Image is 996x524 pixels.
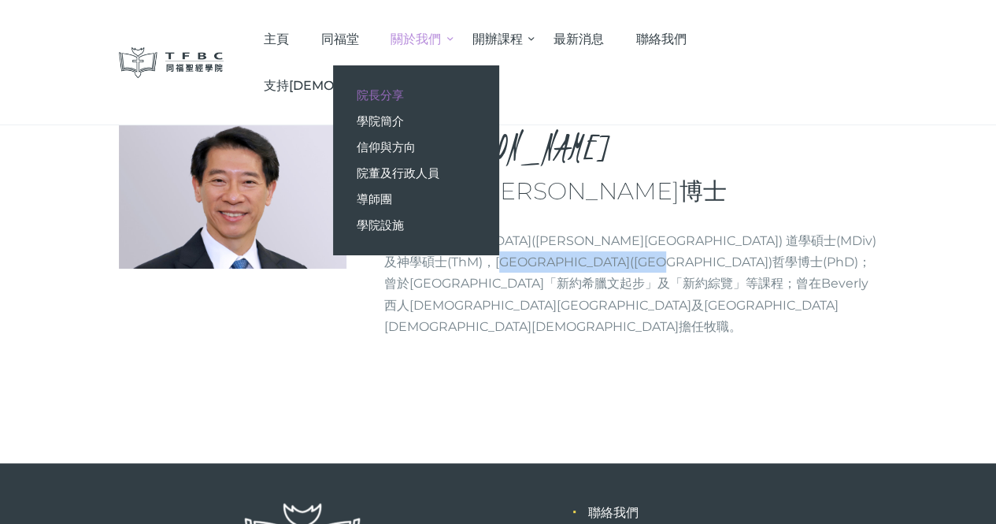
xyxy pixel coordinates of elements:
[333,108,498,134] a: 學院簡介
[119,47,224,78] img: 同福聖經學院 TFBC
[357,139,416,154] span: 信仰與方向
[538,16,620,62] a: 最新消息
[357,165,439,180] span: 院董及行政人員
[333,212,498,238] a: 學院設施
[384,230,878,337] p: 獲[GEOGRAPHIC_DATA]([PERSON_NAME][GEOGRAPHIC_DATA]) 道學碩士(MDiv)及神學碩士(ThM)，[GEOGRAPHIC_DATA]([GEOGRA...
[320,32,358,46] span: 同福堂
[305,16,375,62] a: 同福堂
[333,160,498,186] a: 院董及行政人員
[357,217,404,232] span: 學院設施
[554,32,604,46] span: 最新消息
[384,123,878,170] h2: Dr. [PERSON_NAME]
[333,186,498,212] a: 導師團
[264,32,289,46] span: 主頁
[456,16,538,62] a: 開辦課程
[333,134,498,160] a: 信仰與方向
[333,82,498,108] a: 院長分享
[391,32,441,46] span: 關於我們
[636,32,687,46] span: 聯絡我們
[357,113,404,128] span: 學院簡介
[264,78,439,93] span: 支持[DEMOGRAPHIC_DATA]
[247,62,455,109] a: 支持[DEMOGRAPHIC_DATA]
[384,178,878,205] h3: 副教授 - [PERSON_NAME]博士
[357,191,392,206] span: 導師團
[620,16,702,62] a: 聯絡我們
[247,16,305,62] a: 主頁
[588,505,639,520] a: 聯絡我們
[472,32,523,46] span: 開辦課程
[119,123,346,269] img: Dr. Fung Wing Wo, Benjamin
[357,87,404,102] span: 院長分享
[375,16,457,62] a: 關於我們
